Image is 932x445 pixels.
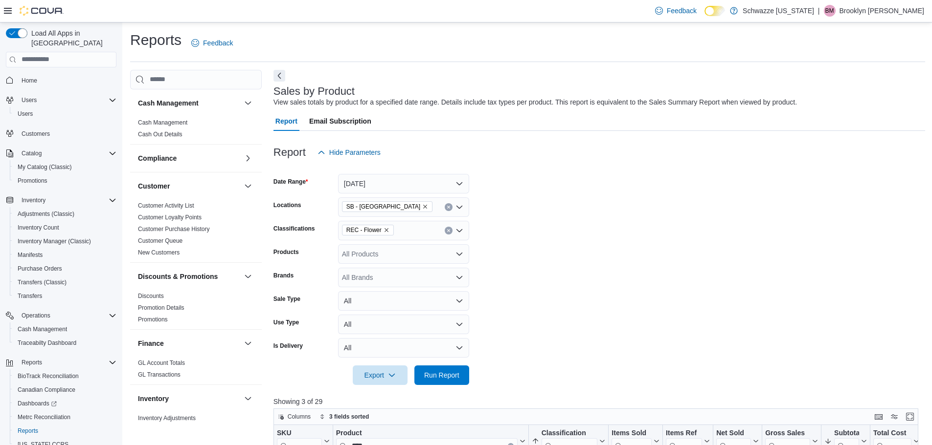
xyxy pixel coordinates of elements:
button: My Catalog (Classic) [10,160,120,174]
button: 3 fields sorted [316,411,373,423]
button: Users [10,107,120,121]
a: My Catalog (Classic) [14,161,76,173]
button: All [338,315,469,334]
span: Canadian Compliance [18,386,75,394]
label: Products [273,248,299,256]
span: Transfers (Classic) [14,276,116,288]
button: Metrc Reconciliation [10,410,120,424]
div: Product [336,428,517,438]
span: Catalog [22,149,42,157]
span: Customer Activity List [138,202,194,210]
button: Export [353,365,408,385]
h1: Reports [130,30,182,50]
span: Reports [18,427,38,435]
span: Manifests [18,251,43,259]
label: Date Range [273,178,308,186]
button: Discounts & Promotions [138,272,240,281]
span: SB - Belmar [342,201,432,212]
span: Hide Parameters [329,148,381,157]
button: Next [273,70,285,82]
span: New Customers [138,249,180,256]
span: Catalog [18,148,116,159]
span: GL Account Totals [138,359,185,367]
button: Cash Management [138,98,240,108]
button: Remove SB - Belmar from selection in this group [422,204,428,210]
a: New Customers [138,249,180,256]
a: Promotions [14,175,51,187]
span: Adjustments (Classic) [18,210,74,218]
button: Open list of options [455,250,463,258]
span: Users [18,110,33,118]
span: Customer Loyalty Points [138,213,202,221]
button: Transfers (Classic) [10,275,120,289]
button: Manifests [10,248,120,262]
span: Cash Out Details [138,130,182,138]
button: Finance [138,339,240,348]
span: Feedback [667,6,697,16]
span: Transfers [14,290,116,302]
button: Users [18,94,41,106]
button: Hide Parameters [314,143,385,162]
span: Inventory Manager (Classic) [18,237,91,245]
p: | [818,5,820,17]
button: Inventory [2,193,120,207]
button: Clear input [445,227,453,234]
span: BioTrack Reconciliation [14,370,116,382]
a: Users [14,108,37,120]
a: Promotions [138,316,168,323]
button: Operations [2,309,120,322]
button: All [338,291,469,311]
h3: Report [273,147,306,158]
button: Users [2,93,120,107]
span: Operations [18,310,116,321]
a: Transfers [14,290,46,302]
span: Run Report [424,370,459,380]
button: Inventory [242,393,254,404]
span: My Catalog (Classic) [18,163,72,171]
span: Discounts [138,292,164,300]
div: SKU [277,428,322,438]
span: Inventory Count [14,222,116,233]
a: Feedback [651,1,701,21]
a: Customer Loyalty Points [138,214,202,221]
button: Transfers [10,289,120,303]
span: Promotions [18,177,47,185]
button: Traceabilty Dashboard [10,336,120,350]
span: Purchase Orders [18,265,62,273]
div: View sales totals by product for a specified date range. Details include tax types per product. T... [273,97,797,107]
p: Brooklyn [PERSON_NAME] [840,5,925,17]
span: Dashboards [18,400,57,407]
span: Customers [22,130,50,138]
span: Inventory Manager (Classic) [14,235,116,247]
a: Customer Queue [138,237,182,244]
span: Reports [14,425,116,437]
a: Inventory Manager (Classic) [14,235,95,247]
span: Traceabilty Dashboard [18,339,76,347]
button: Operations [18,310,54,321]
button: Compliance [242,152,254,164]
span: Columns [288,413,311,421]
span: Metrc Reconciliation [18,413,70,421]
div: Brooklyn Michele Carlton [824,5,836,17]
button: [DATE] [338,174,469,193]
div: Cash Management [130,117,262,144]
h3: Discounts & Promotions [138,272,218,281]
button: Cash Management [10,322,120,336]
button: Open list of options [455,203,463,211]
div: Items Ref [666,428,702,438]
button: Customers [2,127,120,141]
button: Purchase Orders [10,262,120,275]
button: Run Report [414,365,469,385]
a: Dashboards [10,397,120,410]
span: 3 fields sorted [329,413,369,421]
a: GL Account Totals [138,360,185,366]
button: Customer [138,181,240,191]
button: Remove REC - Flower from selection in this group [384,227,389,233]
span: Operations [22,312,50,319]
span: Inventory Adjustments [138,414,196,422]
a: Customer Activity List [138,202,194,209]
div: Customer [130,200,262,262]
button: Keyboard shortcuts [873,411,885,423]
p: Schwazze [US_STATE] [743,5,814,17]
span: Manifests [14,249,116,261]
